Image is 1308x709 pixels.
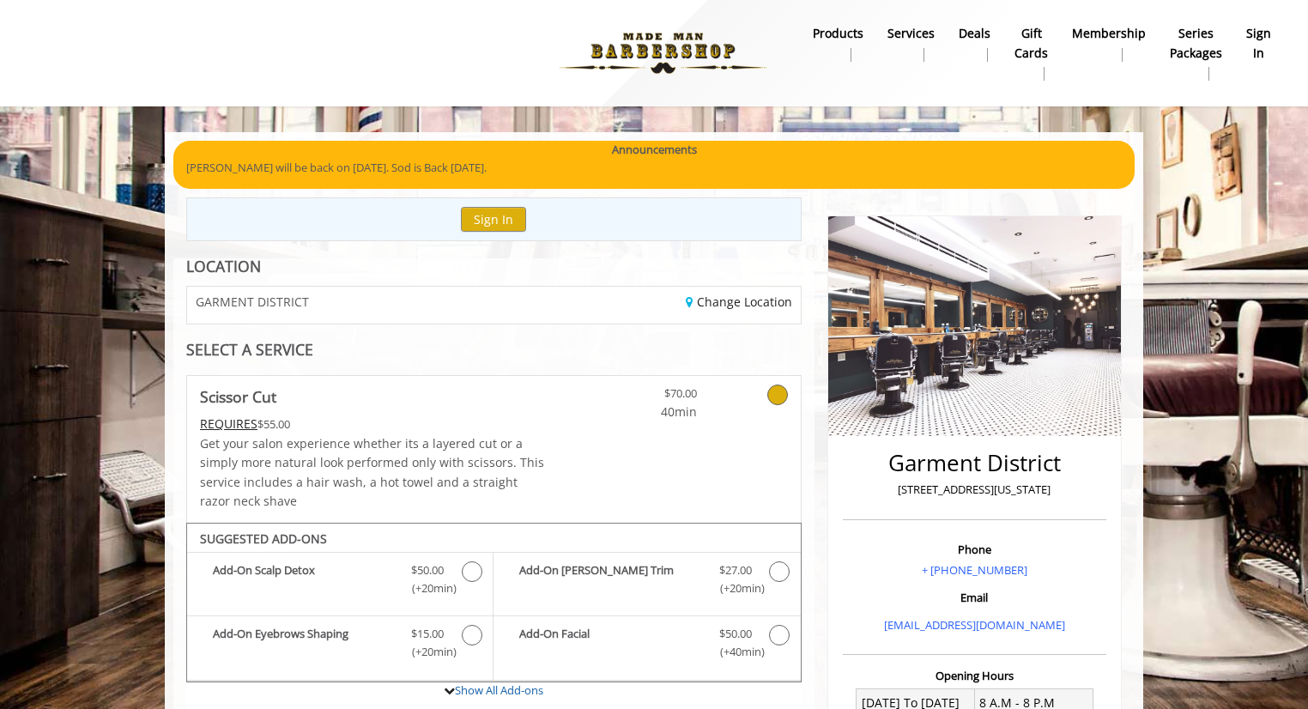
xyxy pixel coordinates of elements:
a: MembershipMembership [1060,21,1158,66]
label: Add-On Facial [502,625,791,665]
span: (+20min ) [403,643,453,661]
b: sign in [1246,24,1271,63]
p: [PERSON_NAME] will be back on [DATE]. Sod is Back [DATE]. [186,159,1122,177]
a: ServicesServices [875,21,947,66]
b: Series packages [1170,24,1222,63]
a: $70.00 [596,376,697,421]
span: $50.00 [411,561,444,579]
h3: Opening Hours [843,670,1106,682]
b: Services [887,24,935,43]
button: Sign In [461,207,526,232]
label: Add-On Beard Trim [502,561,791,602]
span: (+40min ) [710,643,760,661]
a: Change Location [686,294,792,310]
h2: Garment District [847,451,1102,476]
h3: Email [847,591,1102,603]
b: Add-On [PERSON_NAME] Trim [519,561,701,597]
img: Made Man Barbershop logo [545,6,781,100]
a: [EMAIL_ADDRESS][DOMAIN_NAME] [884,617,1065,633]
div: SELECT A SERVICE [186,342,802,358]
b: LOCATION [186,256,261,276]
label: Add-On Scalp Detox [196,561,484,602]
span: This service needs some Advance to be paid before we block your appointment [200,415,257,432]
b: SUGGESTED ADD-ONS [200,530,327,547]
div: Scissor Cut Add-onS [186,523,802,682]
a: DealsDeals [947,21,1002,66]
label: Add-On Eyebrows Shaping [196,625,484,665]
a: + [PHONE_NUMBER] [922,562,1027,578]
a: sign insign in [1234,21,1283,66]
span: $27.00 [719,561,752,579]
b: Scissor Cut [200,385,276,409]
span: (+20min ) [403,579,453,597]
b: gift cards [1014,24,1048,63]
b: Add-On Facial [519,625,701,661]
h3: Phone [847,543,1102,555]
p: [STREET_ADDRESS][US_STATE] [847,481,1102,499]
b: Membership [1072,24,1146,43]
span: $50.00 [719,625,752,643]
b: products [813,24,863,43]
a: Productsproducts [801,21,875,66]
span: 40min [596,403,697,421]
div: $55.00 [200,415,545,433]
span: (+20min ) [710,579,760,597]
a: Series packagesSeries packages [1158,21,1234,85]
b: Deals [959,24,990,43]
a: Gift cardsgift cards [1002,21,1060,85]
span: $15.00 [411,625,444,643]
b: Add-On Eyebrows Shaping [213,625,394,661]
b: Add-On Scalp Detox [213,561,394,597]
a: Show All Add-ons [455,682,543,698]
span: GARMENT DISTRICT [196,295,309,308]
p: Get your salon experience whether its a layered cut or a simply more natural look performed only ... [200,434,545,512]
b: Announcements [612,141,697,159]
